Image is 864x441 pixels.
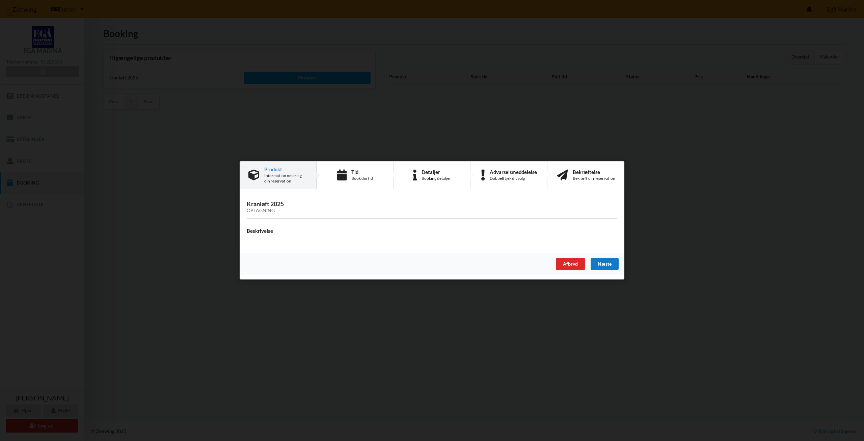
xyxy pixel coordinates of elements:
[264,167,307,172] div: Produkt
[490,176,537,181] div: Dobbelttjek dit valg
[422,176,451,181] div: Booking detaljer
[591,258,619,270] div: Næste
[247,228,617,234] h4: Beskrivelse
[264,173,307,184] div: Information omkring din reservation
[573,176,615,181] div: Bekræft din reservation
[556,258,585,270] div: Afbryd
[422,169,451,175] div: Detaljer
[351,176,373,181] div: Book din tid
[247,208,617,214] div: Optagning
[490,169,537,175] div: Advarselsmeddelelse
[247,200,617,214] h3: Kranløft 2025
[351,169,373,175] div: Tid
[573,169,615,175] div: Bekræftelse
